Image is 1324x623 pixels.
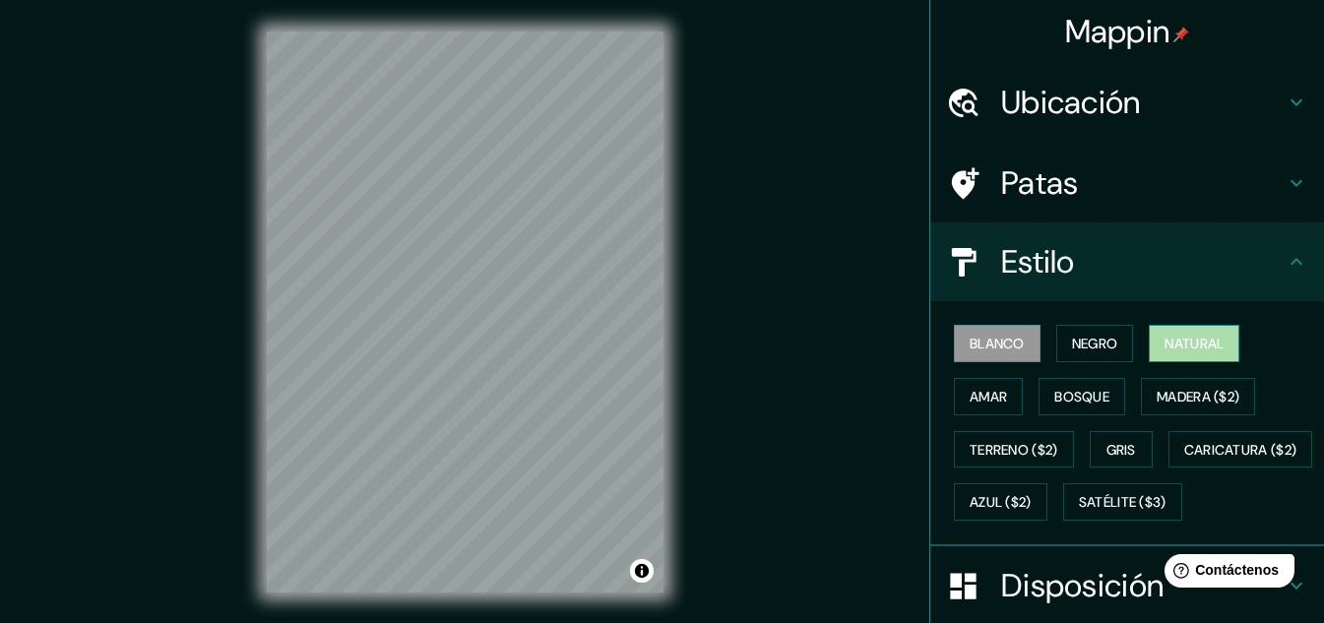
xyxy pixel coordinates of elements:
[1157,388,1239,405] font: Madera ($2)
[954,483,1047,521] button: Azul ($2)
[1056,325,1134,362] button: Negro
[630,559,654,583] button: Activar o desactivar atribución
[1079,494,1166,512] font: Satélite ($3)
[954,431,1074,468] button: Terreno ($2)
[1001,162,1079,204] font: Patas
[1063,483,1182,521] button: Satélite ($3)
[1141,378,1255,415] button: Madera ($2)
[930,63,1324,142] div: Ubicación
[1001,82,1141,123] font: Ubicación
[1065,11,1170,52] font: Mappin
[970,335,1025,352] font: Blanco
[930,144,1324,222] div: Patas
[1149,546,1302,601] iframe: Lanzador de widgets de ayuda
[930,222,1324,301] div: Estilo
[1072,335,1118,352] font: Negro
[970,441,1058,459] font: Terreno ($2)
[970,494,1032,512] font: Azul ($2)
[954,378,1023,415] button: Amar
[1168,431,1313,468] button: Caricatura ($2)
[1090,431,1153,468] button: Gris
[1001,565,1164,606] font: Disposición
[1001,241,1075,282] font: Estilo
[1165,335,1224,352] font: Natural
[1039,378,1125,415] button: Bosque
[1173,27,1189,42] img: pin-icon.png
[1184,441,1297,459] font: Caricatura ($2)
[1149,325,1239,362] button: Natural
[970,388,1007,405] font: Amar
[1054,388,1109,405] font: Bosque
[267,31,663,592] canvas: Mapa
[1106,441,1136,459] font: Gris
[954,325,1040,362] button: Blanco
